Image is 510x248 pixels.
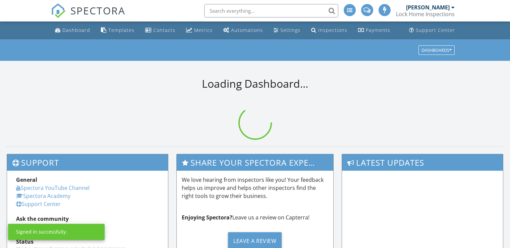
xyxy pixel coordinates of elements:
button: Dashboards [418,45,455,55]
a: Settings [271,24,303,37]
p: Leave us a review on Capterra! [182,213,329,221]
div: Dashboards [421,48,452,52]
a: Automations (Advanced) [221,24,266,37]
a: Templates [98,24,137,37]
div: Automations [231,27,263,33]
div: Support Center [416,27,455,33]
a: Dashboard [52,24,93,37]
div: Dashboard [62,27,90,33]
strong: General [16,176,37,183]
h3: Latest Updates [342,154,503,171]
a: Support Center [16,200,61,208]
a: Contacts [143,24,178,37]
div: Status [16,238,159,246]
a: Spectora YouTube Channel [16,184,90,192]
a: Payments [355,24,393,37]
div: Lock Home Inspections [396,11,455,17]
a: Inspections [308,24,350,37]
div: Metrics [194,27,213,33]
a: Support Center [406,24,458,37]
div: [PERSON_NAME] [406,4,450,11]
div: Inspections [318,27,347,33]
a: Spectora HQ [16,223,48,231]
strong: Enjoying Spectora? [182,214,232,221]
div: Payments [366,27,390,33]
h3: Share Your Spectora Experience [177,154,334,171]
div: Settings [280,27,300,33]
h3: Support [7,154,168,171]
div: Templates [108,27,134,33]
p: We love hearing from inspectors like you! Your feedback helps us improve and helps other inspecto... [182,176,329,200]
a: SPECTORA [51,9,125,23]
input: Search everything... [204,4,338,17]
div: Ask the community [16,215,159,223]
div: Signed in successfully. [16,229,67,235]
a: Metrics [183,24,215,37]
img: The Best Home Inspection Software - Spectora [51,3,66,18]
div: Contacts [153,27,175,33]
a: Spectora Academy [16,192,70,200]
span: SPECTORA [70,3,125,17]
